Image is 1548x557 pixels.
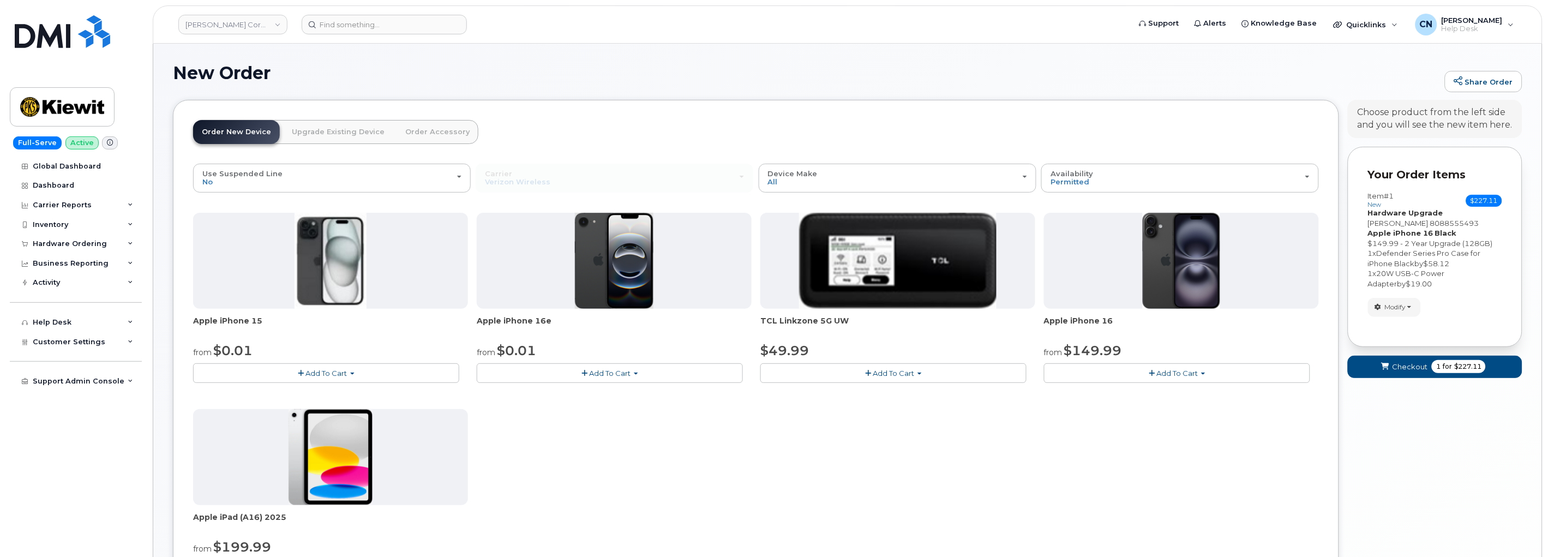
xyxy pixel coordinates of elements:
span: Add To Cart [306,369,347,378]
span: Use Suspended Line [202,169,283,178]
span: Defender Series Pro Case for iPhone Black [1368,249,1481,268]
small: new [1368,201,1382,208]
span: 1 [1368,249,1373,257]
div: $149.99 - 2 Year Upgrade (128GB) [1368,238,1502,249]
span: $199.99 [213,539,271,555]
strong: Apple iPhone 16 [1368,229,1433,237]
span: Availability [1051,169,1093,178]
button: Availability Permitted [1041,164,1319,192]
small: from [1044,348,1063,357]
small: from [477,348,495,357]
button: Add To Cart [193,363,459,382]
img: iphone16e.png [575,213,653,309]
div: Apple iPhone 15 [193,315,468,337]
span: 1 [1436,362,1441,372]
span: $49.99 [760,343,809,358]
span: $58.12 [1424,259,1450,268]
div: x by [1368,268,1502,289]
div: Apple iPhone 16e [477,315,752,337]
div: TCL Linkzone 5G UW [760,315,1035,337]
a: Order New Device [193,120,280,144]
span: $0.01 [497,343,536,358]
span: Permitted [1051,177,1089,186]
button: Checkout 1 for $227.11 [1348,356,1522,378]
span: 1 [1368,269,1373,278]
img: linkzone5g.png [799,213,997,309]
h3: Item [1368,192,1394,208]
span: 8088555493 [1430,219,1479,227]
button: Add To Cart [760,363,1027,382]
span: No [202,177,213,186]
div: Apple iPad (A16) 2025 [193,512,468,534]
small: from [193,348,212,357]
span: $19.00 [1406,279,1432,288]
span: Add To Cart [873,369,915,378]
span: 20W USB-C Power Adapter [1368,269,1445,288]
div: x by [1368,248,1502,268]
button: Modify [1368,298,1421,317]
span: [PERSON_NAME] [1368,219,1429,227]
h1: New Order [173,63,1439,82]
span: Add To Cart [590,369,631,378]
img: iphone15.jpg [295,213,367,309]
button: Use Suspended Line No [193,164,471,192]
a: Order Accessory [397,120,478,144]
div: Choose product from the left side and you will see the new item here. [1358,106,1513,131]
img: iphone_16_plus.png [1143,213,1220,309]
small: from [193,544,212,554]
span: $0.01 [213,343,253,358]
span: $227.11 [1466,195,1502,207]
a: Upgrade Existing Device [283,120,393,144]
span: $149.99 [1064,343,1122,358]
span: #1 [1384,191,1394,200]
span: for [1441,362,1454,372]
a: Share Order [1445,71,1522,93]
span: Add To Cart [1157,369,1198,378]
strong: Hardware Upgrade [1368,208,1443,217]
span: Device Make [768,169,818,178]
button: Device Make All [759,164,1036,192]
span: $227.11 [1454,362,1481,372]
p: Your Order Items [1368,167,1502,183]
button: Add To Cart [477,363,743,382]
button: Add To Cart [1044,363,1310,382]
div: Apple iPhone 16 [1044,315,1319,337]
img: ipad_11.png [289,409,373,505]
iframe: Messenger Launcher [1501,510,1540,549]
strong: Black [1435,229,1457,237]
span: Checkout [1392,362,1427,372]
span: All [768,177,778,186]
span: Modify [1385,302,1406,312]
